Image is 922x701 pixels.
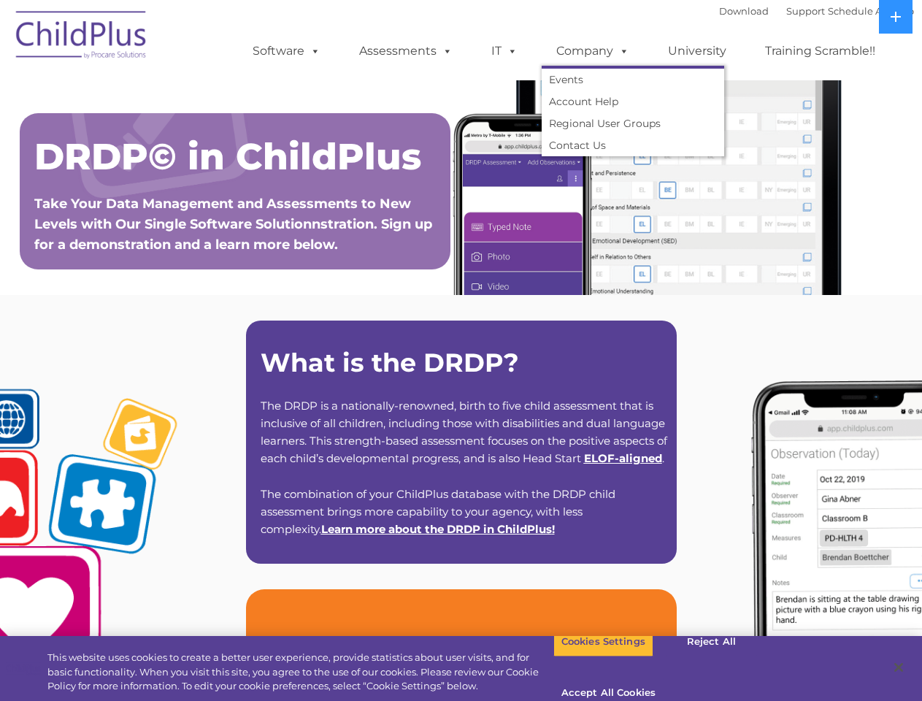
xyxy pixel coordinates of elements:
a: Events [542,69,724,91]
strong: What is the DRDP? [261,347,519,378]
a: Schedule A Demo [828,5,914,17]
a: Company [542,37,644,66]
a: Account Help [542,91,724,112]
a: Training Scramble!! [750,37,890,66]
button: Close [883,651,915,683]
span: Take Your Data Management and Assessments to New Levels with Our Single Software Solutionnstratio... [34,196,432,253]
a: Contact Us [542,134,724,156]
a: Regional User Groups [542,112,724,134]
a: Assessments [345,37,467,66]
span: ! [321,522,555,536]
a: Software [238,37,335,66]
a: ELOF-aligned [584,451,662,465]
img: ChildPlus by Procare Solutions [9,1,155,74]
button: Reject All [666,627,757,657]
button: Cookies Settings [553,627,653,657]
font: | [719,5,914,17]
a: Support [786,5,825,17]
span: DRDP© in ChildPlus [34,134,421,179]
a: Download [719,5,769,17]
a: IT [477,37,532,66]
span: The combination of your ChildPlus database with the DRDP child assessment brings more capability ... [261,487,615,536]
a: University [653,37,741,66]
span: The DRDP is a nationally-renowned, birth to five child assessment that is inclusive of all childr... [261,399,667,465]
div: This website uses cookies to create a better user experience, provide statistics about user visit... [47,651,553,694]
a: Learn more about the DRDP in ChildPlus [321,522,552,536]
